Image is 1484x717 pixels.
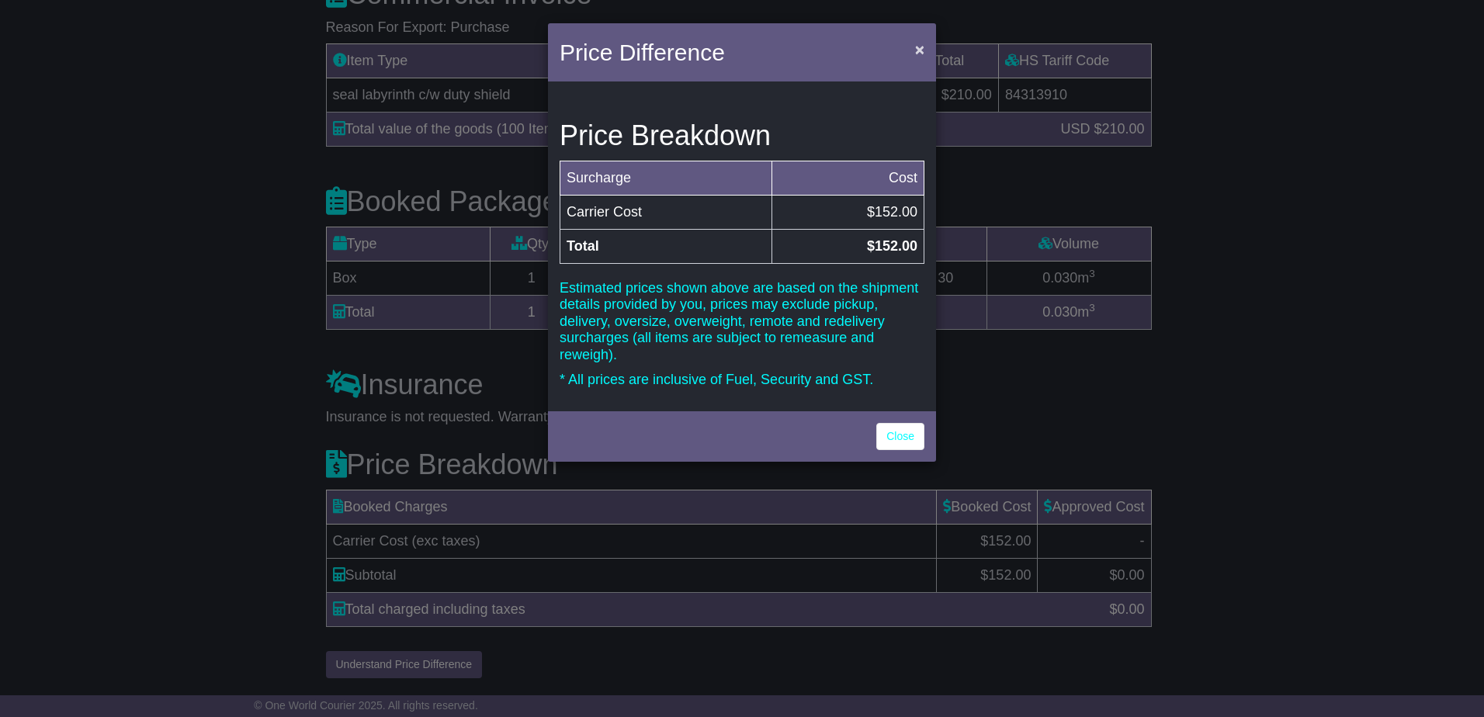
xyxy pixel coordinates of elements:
a: Close [876,423,924,450]
td: Total [560,229,772,263]
td: $152.00 [771,195,924,229]
p: Estimated prices shown above are based on the shipment details provided by you, prices may exclud... [560,280,924,364]
td: Surcharge [560,161,772,195]
td: Cost [771,161,924,195]
h3: Price Breakdown [560,120,924,151]
td: Carrier Cost [560,195,772,229]
button: Close [907,33,932,65]
td: $152.00 [771,229,924,263]
p: * All prices are inclusive of Fuel, Security and GST. [560,372,924,389]
h4: Price Difference [560,35,725,70]
span: × [915,40,924,58]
